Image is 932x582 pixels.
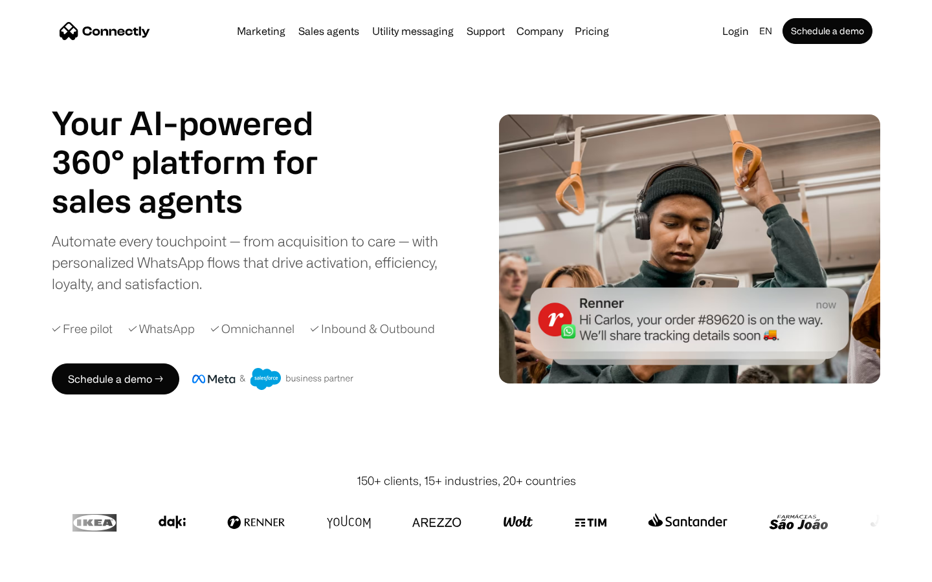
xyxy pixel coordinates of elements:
[570,26,614,36] a: Pricing
[232,26,291,36] a: Marketing
[13,558,78,577] aside: Language selected: English
[516,22,563,40] div: Company
[52,181,349,220] h1: sales agents
[210,320,294,338] div: ✓ Omnichannel
[310,320,435,338] div: ✓ Inbound & Outbound
[52,320,113,338] div: ✓ Free pilot
[357,472,576,490] div: 150+ clients, 15+ industries, 20+ countries
[367,26,459,36] a: Utility messaging
[293,26,364,36] a: Sales agents
[759,22,772,40] div: en
[461,26,510,36] a: Support
[717,22,754,40] a: Login
[26,559,78,577] ul: Language list
[52,230,460,294] div: Automate every touchpoint — from acquisition to care — with personalized WhatsApp flows that driv...
[192,368,354,390] img: Meta and Salesforce business partner badge.
[52,103,349,181] h1: Your AI-powered 360° platform for
[128,320,195,338] div: ✓ WhatsApp
[52,363,179,394] a: Schedule a demo →
[782,18,872,44] a: Schedule a demo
